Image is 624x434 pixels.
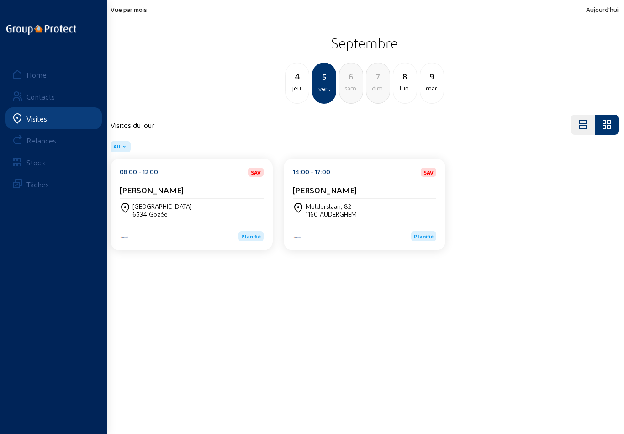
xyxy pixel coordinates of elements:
span: Vue par mois [111,5,147,13]
h2: Septembre [111,32,619,54]
span: Planifié [414,233,434,239]
div: 8 [393,70,417,83]
div: 7 [366,70,390,83]
div: lun. [393,83,417,94]
div: 5 [313,70,335,83]
div: jeu. [286,83,309,94]
span: Aujourd'hui [586,5,619,13]
a: Tâches [5,173,102,195]
span: SAV [423,169,434,175]
h4: Visites du jour [111,121,154,129]
div: Relances [26,136,56,145]
a: Stock [5,151,102,173]
div: ven. [313,83,335,94]
div: sam. [339,83,363,94]
div: Visites [26,114,47,123]
div: mar. [420,83,444,94]
cam-card-title: [PERSON_NAME] [120,185,184,195]
div: Stock [26,158,45,167]
div: dim. [366,83,390,94]
a: Visites [5,107,102,129]
img: logo-oneline.png [6,25,76,35]
span: Planifié [241,233,261,239]
cam-card-title: [PERSON_NAME] [293,185,357,195]
span: SAV [251,169,261,175]
img: Aqua Protect [293,236,302,238]
div: Home [26,70,47,79]
a: Home [5,64,102,85]
a: Contacts [5,85,102,107]
div: [GEOGRAPHIC_DATA] [132,202,192,210]
img: Aqua Protect [120,236,129,238]
div: 6534 Gozée [132,210,192,218]
div: 6 [339,70,363,83]
div: 4 [286,70,309,83]
div: Mulderslaan, 82 [306,202,357,210]
div: 1160 AUDERGHEM [306,210,357,218]
div: 14:00 - 17:00 [293,168,330,177]
div: 08:00 - 12:00 [120,168,158,177]
div: Contacts [26,92,55,101]
span: All [113,143,121,150]
a: Relances [5,129,102,151]
div: Tâches [26,180,49,189]
div: 9 [420,70,444,83]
